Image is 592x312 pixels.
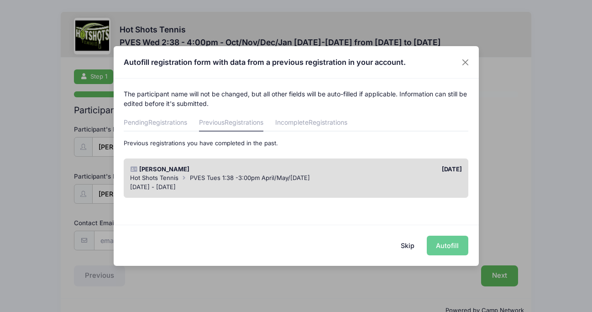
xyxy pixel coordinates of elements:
[124,57,406,68] h4: Autofill registration form with data from a previous registration in your account.
[124,89,468,108] p: The participant name will not be changed, but all other fields will be auto-filled if applicable....
[124,139,468,148] p: Previous registrations you have completed in the past.
[457,54,473,70] button: Close
[126,165,296,174] div: [PERSON_NAME]
[275,115,347,132] a: Incomplete
[190,174,310,181] span: PVES Tues 1:38 -3:00pm April/May/[DATE]
[391,236,424,255] button: Skip
[225,118,263,126] span: Registrations
[309,118,347,126] span: Registrations
[296,165,466,174] div: [DATE]
[124,115,187,132] a: Pending
[199,115,263,132] a: Previous
[148,118,187,126] span: Registrations
[130,183,462,192] div: [DATE] - [DATE]
[130,174,178,181] span: Hot Shots Tennis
